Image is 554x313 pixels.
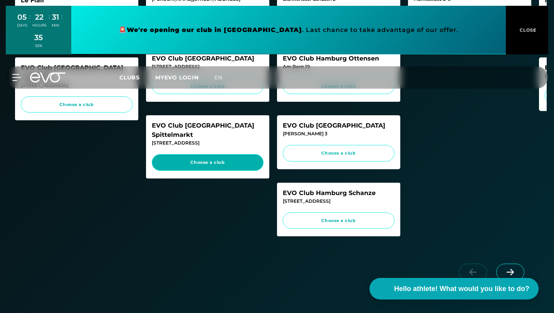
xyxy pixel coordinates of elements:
[506,6,548,54] button: CLOSE
[369,278,539,300] button: Hello athlete! What would you like to do?
[190,160,225,165] font: Choose a club
[61,13,62,20] font: :
[152,122,254,138] font: EVO Club [GEOGRAPHIC_DATA] Spittelmarkt
[283,122,385,129] font: EVO Club [GEOGRAPHIC_DATA]
[520,27,537,33] font: CLOSE
[52,23,59,27] font: MIN
[21,96,133,113] a: Choose a club
[32,23,47,27] font: HOURS
[29,13,30,20] font: :
[283,189,376,197] font: EVO Club Hamburg Schanze
[59,102,94,107] font: Choose a club
[283,212,395,229] a: Choose a club
[214,74,223,81] font: en
[119,74,155,81] a: Clubs
[283,198,331,204] font: [STREET_ADDRESS]
[155,74,199,81] a: MYEVO LOGIN
[34,32,43,43] div: 35
[152,154,264,171] a: Choose a club
[283,131,327,136] font: [PERSON_NAME] 3
[52,12,59,23] div: 31
[321,218,356,223] font: Choose a club
[394,285,529,293] font: Hello athlete! What would you like to do?
[321,150,356,156] font: Choose a club
[35,12,44,22] font: 22
[152,140,200,146] font: [STREET_ADDRESS]
[283,145,395,162] a: Choose a club
[214,73,232,82] a: en
[17,12,27,22] font: 05
[49,13,50,20] font: :
[35,44,42,48] font: SEK
[119,74,140,81] font: Clubs
[17,23,27,27] font: DAYS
